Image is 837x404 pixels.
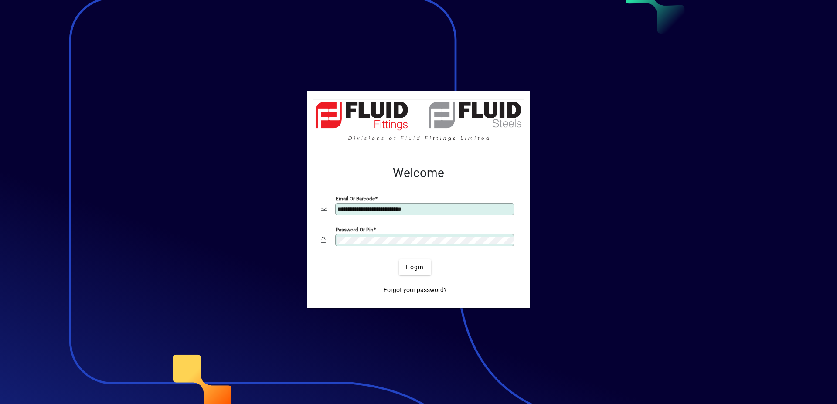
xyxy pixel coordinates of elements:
a: Forgot your password? [380,282,450,298]
span: Forgot your password? [384,285,447,295]
span: Login [406,263,424,272]
mat-label: Password or Pin [336,227,373,233]
button: Login [399,259,431,275]
h2: Welcome [321,166,516,180]
mat-label: Email or Barcode [336,196,375,202]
